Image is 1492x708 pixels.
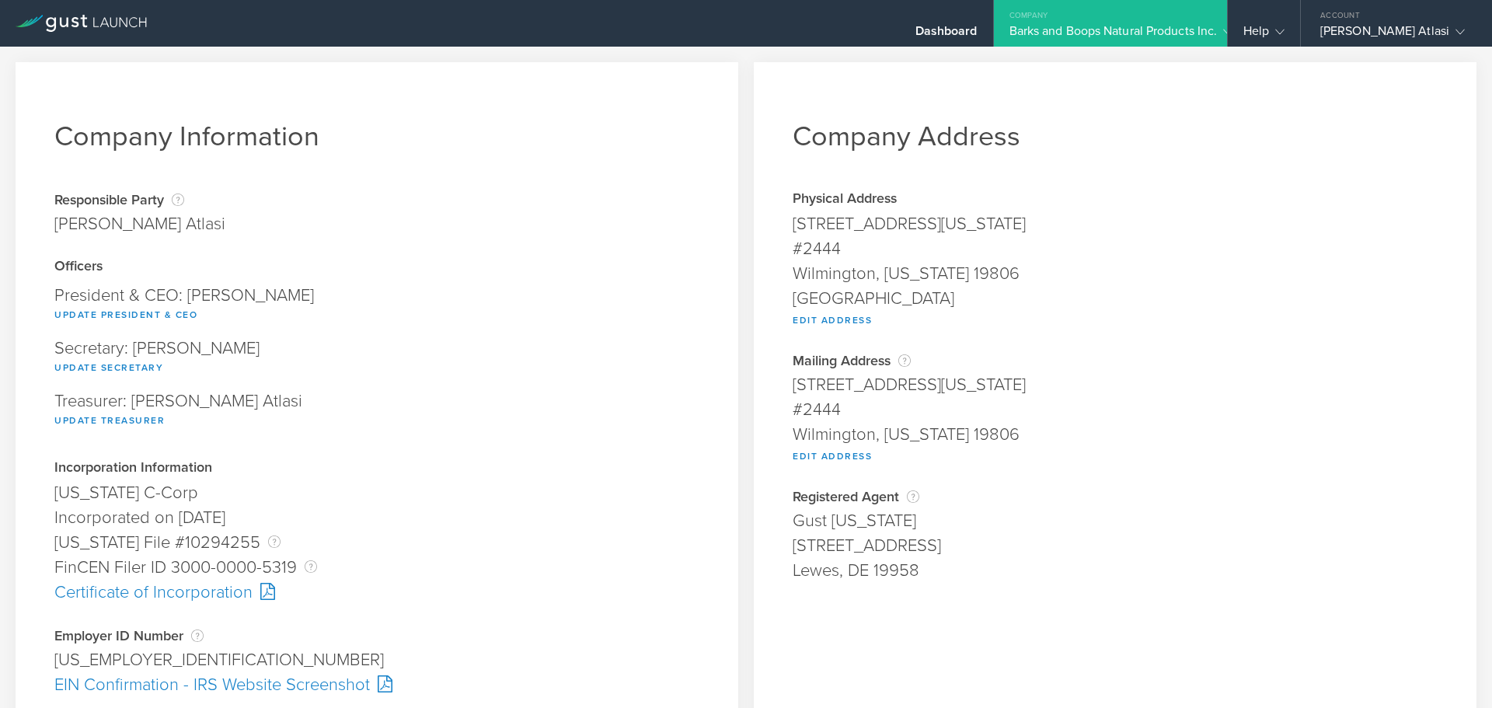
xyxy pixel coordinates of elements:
div: [GEOGRAPHIC_DATA] [793,286,1438,311]
div: #2444 [793,236,1438,261]
button: Update President & CEO [54,305,197,324]
button: Update Secretary [54,358,163,377]
div: [US_EMPLOYER_IDENTIFICATION_NUMBER] [54,647,699,672]
div: Secretary: [PERSON_NAME] [54,332,699,385]
div: Gust [US_STATE] [793,508,1438,533]
div: Lewes, DE 19958 [793,558,1438,583]
div: [PERSON_NAME] Atlasi [54,211,225,236]
div: Mailing Address [793,353,1438,368]
h1: Company Information [54,120,699,153]
div: Registered Agent [793,489,1438,504]
div: President & CEO: [PERSON_NAME] [54,279,699,332]
div: FinCEN Filer ID 3000-0000-5319 [54,555,699,580]
div: Treasurer: [PERSON_NAME] Atlasi [54,385,699,438]
div: Responsible Party [54,192,225,208]
div: Wilmington, [US_STATE] 19806 [793,422,1438,447]
div: [STREET_ADDRESS][US_STATE] [793,372,1438,397]
div: Certificate of Incorporation [54,580,699,605]
div: [US_STATE] C-Corp [54,480,699,505]
div: Help [1243,23,1285,47]
button: Edit Address [793,447,872,466]
h1: Company Address [793,120,1438,153]
div: #2444 [793,397,1438,422]
div: Physical Address [793,192,1438,208]
div: Wilmington, [US_STATE] 19806 [793,261,1438,286]
div: Dashboard [915,23,978,47]
button: Update Treasurer [54,411,165,430]
button: Edit Address [793,311,872,330]
div: Employer ID Number [54,628,699,643]
div: [STREET_ADDRESS][US_STATE] [793,211,1438,236]
div: [STREET_ADDRESS] [793,533,1438,558]
div: Officers [54,260,699,275]
div: Barks and Boops Natural Products Inc. [1009,23,1211,47]
div: Incorporation Information [54,461,699,476]
div: EIN Confirmation - IRS Website Screenshot [54,672,699,697]
div: [PERSON_NAME] Atlasi [1320,23,1465,47]
div: [US_STATE] File #10294255 [54,530,699,555]
div: Incorporated on [DATE] [54,505,699,530]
